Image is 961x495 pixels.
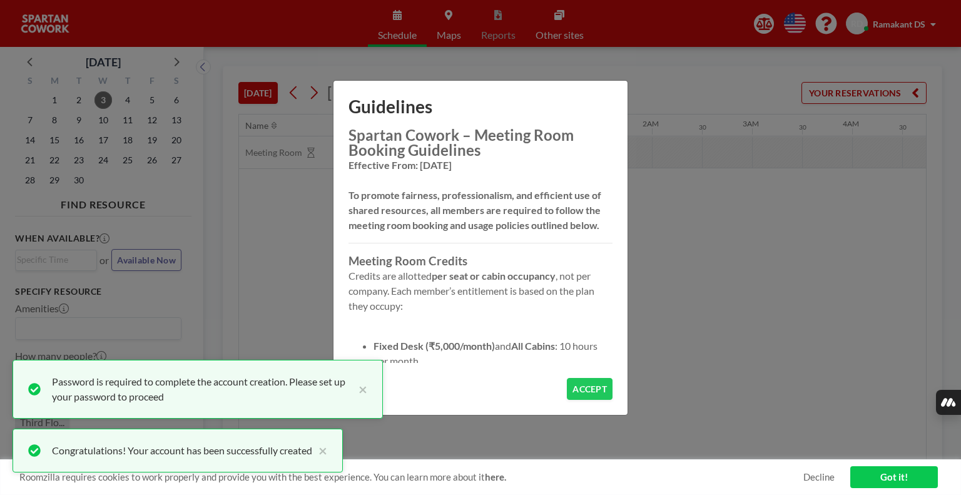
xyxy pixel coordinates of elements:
[312,443,327,458] button: close
[485,471,506,482] a: here.
[348,128,613,158] h2: Spartan Cowork – Meeting Room Booking Guidelines
[850,466,938,488] a: Got it!
[374,340,495,352] strong: Fixed Desk (₹5,000/month)
[348,253,613,268] h3: Meeting Room Credits
[348,159,452,171] strong: Effective From: [DATE]
[52,443,312,458] div: Congratulations! Your account has been successfully created
[52,374,352,404] div: Password is required to complete the account creation. Please set up your password to proceed
[348,189,601,231] strong: To promote fairness, professionalism, and efficient use of shared resources, all members are requ...
[803,471,835,483] a: Decline
[374,339,613,369] li: and : 10 hours per month
[348,268,613,314] p: Credits are allotted , not per company. Each member’s entitlement is based on the plan they occupy:
[19,471,803,483] span: Roomzilla requires cookies to work properly and provide you with the best experience. You can lea...
[432,270,556,282] strong: per seat or cabin occupancy
[352,374,367,404] button: close
[567,378,613,400] button: ACCEPT
[333,81,628,128] h1: Guidelines
[511,340,555,352] strong: All Cabins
